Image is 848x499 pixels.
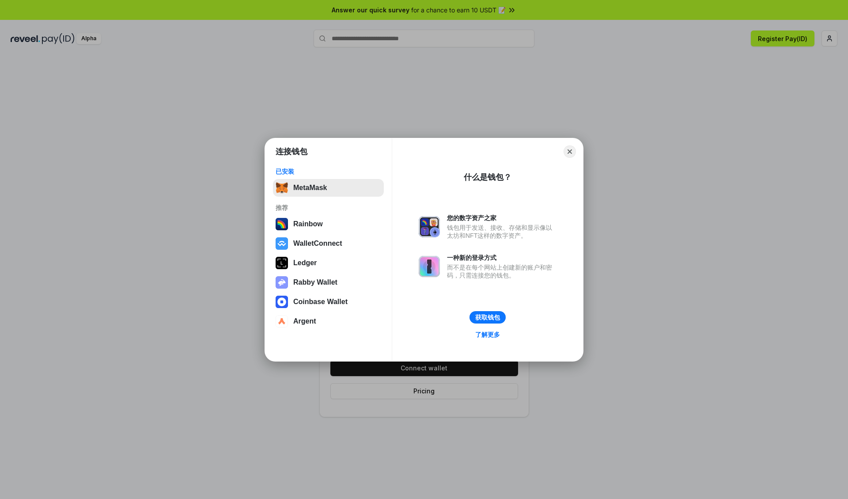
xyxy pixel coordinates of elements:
[293,259,317,267] div: Ledger
[293,278,337,286] div: Rabby Wallet
[469,311,506,324] button: 获取钱包
[447,224,556,240] div: 钱包用于发送、接收、存储和显示像以太坊和NFT这样的数字资产。
[419,216,440,237] img: svg+xml,%3Csvg%20xmlns%3D%22http%3A%2F%2Fwww.w3.org%2F2000%2Fsvg%22%20fill%3D%22none%22%20viewBox...
[447,214,556,222] div: 您的数字资产之家
[273,293,384,311] button: Coinbase Wallet
[276,257,288,269] img: svg+xml,%3Csvg%20xmlns%3D%22http%3A%2F%2Fwww.w3.org%2F2000%2Fsvg%22%20width%3D%2228%22%20height%3...
[276,146,307,157] h1: 连接钱包
[447,263,556,279] div: 而不是在每个网站上创建新的账户和密码，只需连接您的钱包。
[293,240,342,248] div: WalletConnect
[273,274,384,291] button: Rabby Wallet
[293,184,327,192] div: MetaMask
[276,237,288,250] img: svg+xml,%3Csvg%20width%3D%2228%22%20height%3D%2228%22%20viewBox%3D%220%200%2028%2028%22%20fill%3D...
[273,312,384,330] button: Argent
[273,254,384,272] button: Ledger
[470,329,505,340] a: 了解更多
[276,218,288,230] img: svg+xml,%3Csvg%20width%3D%22120%22%20height%3D%22120%22%20viewBox%3D%220%200%20120%20120%22%20fil...
[276,204,381,212] div: 推荐
[276,182,288,194] img: svg+xml,%3Csvg%20fill%3D%22none%22%20height%3D%2233%22%20viewBox%3D%220%200%2035%2033%22%20width%...
[273,179,384,197] button: MetaMask
[276,315,288,328] img: svg+xml,%3Csvg%20width%3D%2228%22%20height%3D%2228%22%20viewBox%3D%220%200%2028%2028%22%20fill%3D...
[276,276,288,289] img: svg+xml,%3Csvg%20xmlns%3D%22http%3A%2F%2Fwww.w3.org%2F2000%2Fsvg%22%20fill%3D%22none%22%20viewBox...
[293,220,323,228] div: Rainbow
[464,172,511,183] div: 什么是钱包？
[293,317,316,325] div: Argent
[293,298,348,306] div: Coinbase Wallet
[564,145,576,158] button: Close
[419,256,440,277] img: svg+xml,%3Csvg%20xmlns%3D%22http%3A%2F%2Fwww.w3.org%2F2000%2Fsvg%22%20fill%3D%22none%22%20viewBox...
[276,296,288,308] img: svg+xml,%3Csvg%20width%3D%2228%22%20height%3D%2228%22%20viewBox%3D%220%200%2028%2028%22%20fill%3D...
[447,254,556,262] div: 一种新的登录方式
[273,235,384,252] button: WalletConnect
[273,215,384,233] button: Rainbow
[475,313,500,321] div: 获取钱包
[276,168,381,175] div: 已安装
[475,331,500,339] div: 了解更多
